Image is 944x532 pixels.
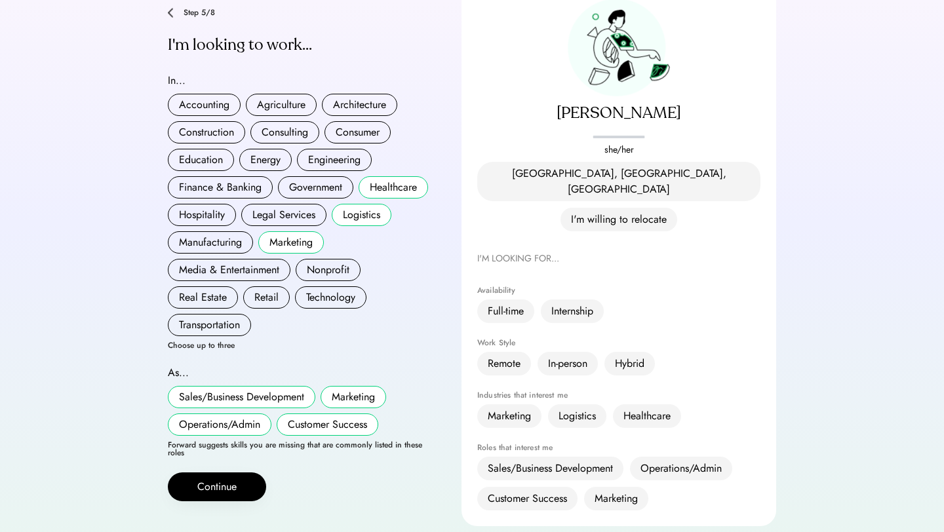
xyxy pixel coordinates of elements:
[595,491,638,506] div: Marketing
[168,35,430,56] div: I'm looking to work...
[239,149,292,171] button: Energy
[168,365,430,381] div: As...
[477,286,760,294] div: Availability
[168,472,266,501] button: Continue
[246,94,317,116] button: Agriculture
[359,176,428,199] button: Healthcare
[477,339,760,347] div: Work Style
[297,149,372,171] button: Engineering
[168,341,430,349] div: Choose up to three
[295,286,366,309] button: Technology
[168,204,236,226] button: Hospitality
[277,413,378,436] button: Customer Success
[168,8,173,18] img: chevron-left.png
[488,461,613,476] div: Sales/Business Development
[168,94,241,116] button: Accounting
[168,231,253,254] button: Manufacturing
[278,176,353,199] button: Government
[258,231,324,254] button: Marketing
[241,204,326,226] button: Legal Services
[477,251,760,267] div: I'M LOOKING FOR...
[332,204,391,226] button: Logistics
[640,461,722,476] div: Operations/Admin
[168,286,238,309] button: Real Estate
[296,259,361,281] button: Nonprofit
[477,130,760,143] div: placeholder
[477,444,760,451] div: Roles that interest me
[623,408,671,424] div: Healthcare
[250,121,319,143] button: Consulting
[322,94,397,116] button: Architecture
[168,149,234,171] button: Education
[477,103,760,124] div: [PERSON_NAME]
[321,386,386,408] button: Marketing
[488,408,531,424] div: Marketing
[548,356,587,371] div: In-person
[488,303,524,319] div: Full-time
[559,408,596,424] div: Logistics
[168,386,315,408] button: Sales/Business Development
[168,441,430,457] div: Forward suggests skills you are missing that are commonly listed in these roles
[168,259,290,281] button: Media & Entertainment
[488,356,521,371] div: Remote
[168,73,430,88] div: In...
[488,166,750,197] div: [GEOGRAPHIC_DATA], [GEOGRAPHIC_DATA], [GEOGRAPHIC_DATA]
[324,121,391,143] button: Consumer
[615,356,644,371] div: Hybrid
[168,121,245,143] button: Construction
[168,314,251,336] button: Transportation
[477,143,760,157] div: she/her
[477,391,760,399] div: Industries that interest me
[168,413,271,436] button: Operations/Admin
[243,286,290,309] button: Retail
[168,176,273,199] button: Finance & Banking
[488,491,567,506] div: Customer Success
[571,212,667,227] div: I'm willing to relocate
[184,9,430,16] div: Step 5/8
[551,303,593,319] div: Internship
